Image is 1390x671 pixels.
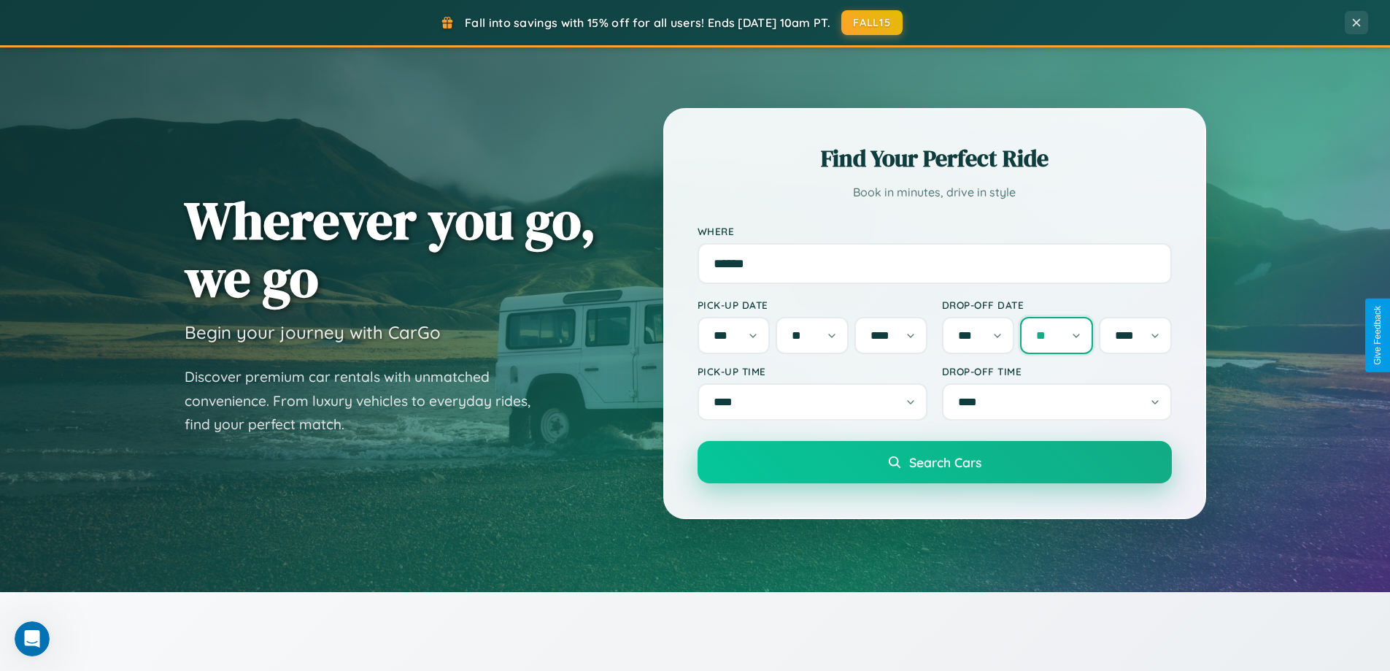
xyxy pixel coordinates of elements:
label: Drop-off Date [942,299,1172,311]
button: FALL15 [841,10,903,35]
h2: Find Your Perfect Ride [698,142,1172,175]
div: Give Feedback [1372,306,1383,365]
label: Pick-up Date [698,299,927,311]
p: Discover premium car rentals with unmatched convenience. From luxury vehicles to everyday rides, ... [185,365,549,437]
label: Where [698,225,1172,237]
label: Pick-up Time [698,365,927,377]
iframe: Intercom live chat [15,621,50,656]
h1: Wherever you go, we go [185,191,596,307]
label: Drop-off Time [942,365,1172,377]
p: Book in minutes, drive in style [698,182,1172,203]
button: Search Cars [698,441,1172,483]
span: Fall into savings with 15% off for all users! Ends [DATE] 10am PT. [465,15,830,30]
span: Search Cars [909,454,981,470]
h3: Begin your journey with CarGo [185,321,441,343]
